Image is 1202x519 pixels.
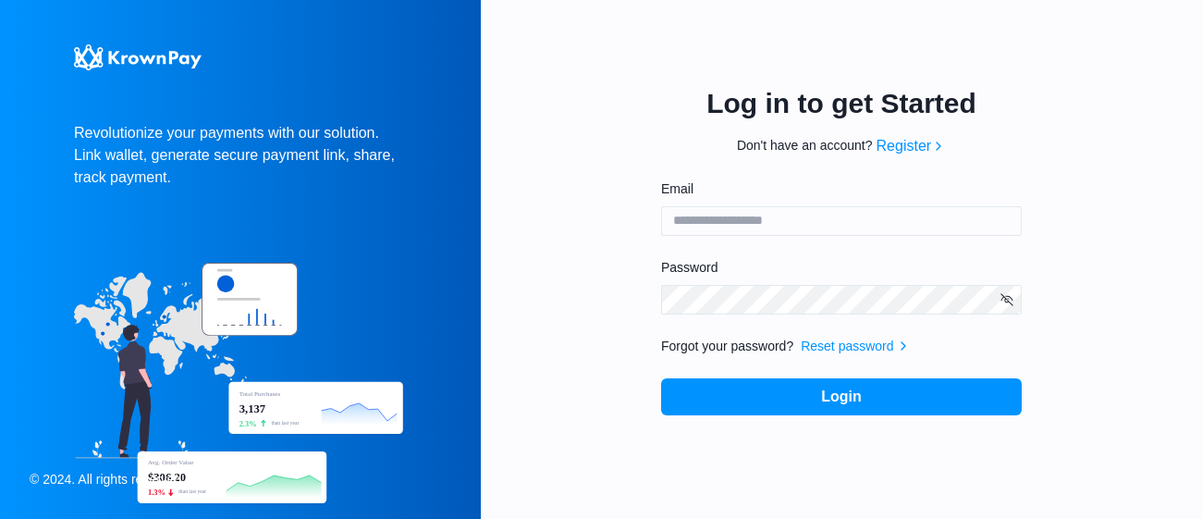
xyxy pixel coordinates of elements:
[706,82,976,124] p: Log in to get Started
[74,122,407,189] p: Revolutionize your payments with our solution. Link wallet, generate secure payment link, share, ...
[801,337,893,356] a: Reset password
[661,258,1011,278] label: Password
[74,44,202,70] img: KrownPay Logo
[74,263,407,507] img: hero-image
[661,378,1022,415] button: Login
[30,470,181,489] p: © 2024. All rights reserved
[661,337,793,356] p: Forgot your password?
[737,136,873,155] p: Don't have an account?
[877,135,932,157] a: Register
[661,179,1011,199] label: Email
